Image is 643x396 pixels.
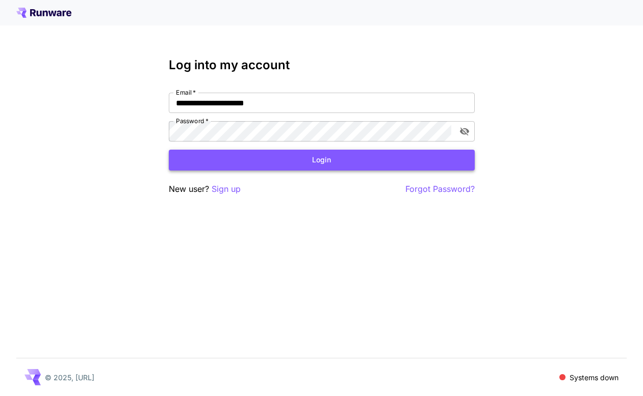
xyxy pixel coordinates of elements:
p: © 2025, [URL] [45,372,94,383]
button: Sign up [212,183,241,195]
p: New user? [169,183,241,195]
label: Password [176,117,209,125]
button: Login [169,150,475,171]
button: Forgot Password? [405,183,475,195]
button: toggle password visibility [455,122,474,140]
p: Systems down [570,372,619,383]
h3: Log into my account [169,58,475,72]
label: Email [176,88,196,97]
